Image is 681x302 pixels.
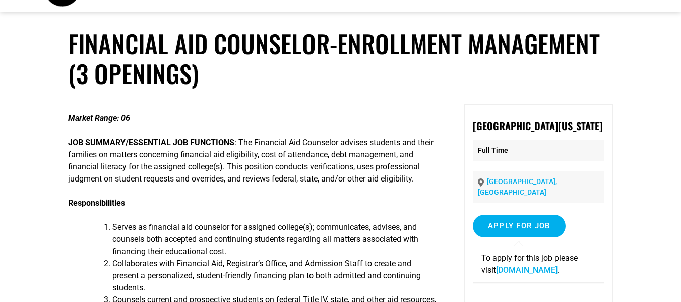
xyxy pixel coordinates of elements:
[68,138,234,147] strong: JOB SUMMARY/ESSENTIAL JOB FUNCTIONS
[112,221,437,258] li: Serves as financial aid counselor for assigned college(s); communicates, advises, and counsels bo...
[478,177,557,196] a: [GEOGRAPHIC_DATA], [GEOGRAPHIC_DATA]
[473,118,602,133] strong: [GEOGRAPHIC_DATA][US_STATE]
[496,265,558,275] a: [DOMAIN_NAME]
[68,29,613,88] h1: Financial Aid Counselor-Enrollment Management (3 Openings)
[68,113,130,123] strong: Market Range: 06
[68,137,437,185] p: : The Financial Aid Counselor advises students and their families on matters concerning financial...
[473,140,604,161] p: Full Time
[473,215,566,237] input: Apply for job
[481,252,596,276] p: To apply for this job please visit .
[68,198,125,208] strong: Responsibilities
[112,258,437,294] li: Collaborates with Financial Aid, Registrar’s Office, and Admission Staff to create and present a ...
